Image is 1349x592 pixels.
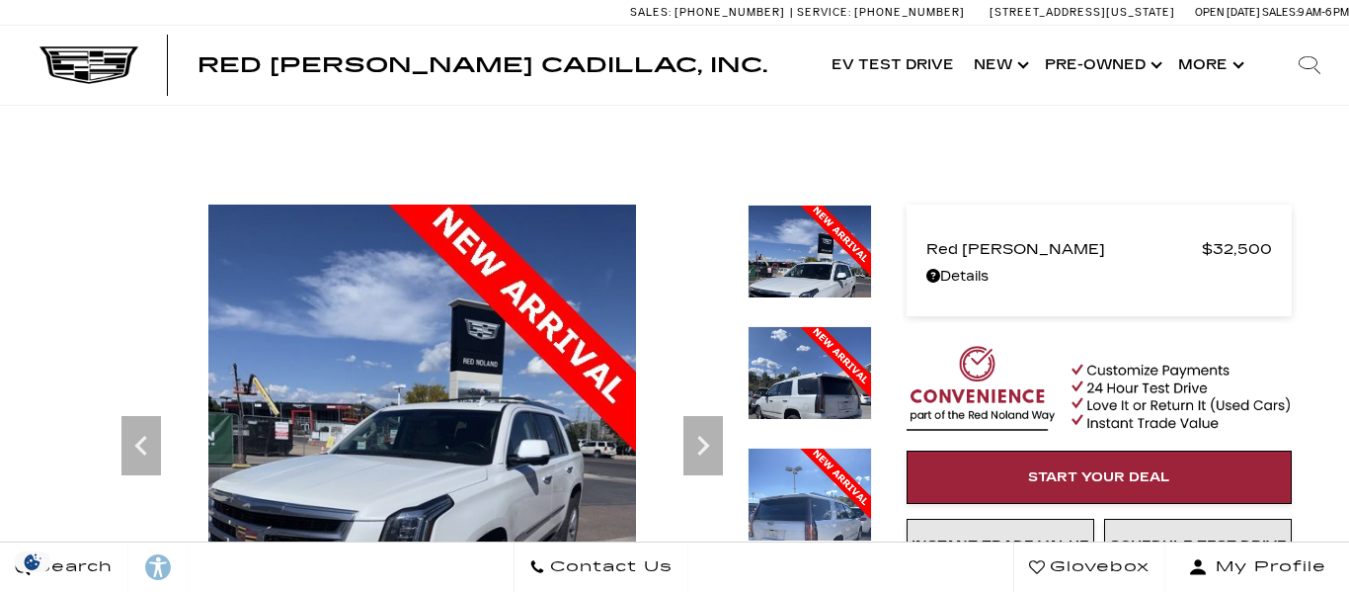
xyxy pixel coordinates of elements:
[1298,6,1349,19] span: 9 AM-6 PM
[990,6,1175,19] a: [STREET_ADDRESS][US_STATE]
[10,551,55,572] img: Opt-Out Icon
[964,26,1035,105] a: New
[198,55,767,75] a: Red [PERSON_NAME] Cadillac, Inc.
[748,326,872,491] img: Used 2018 Crystal White Tricoat Cadillac Luxury image 3
[1202,235,1272,263] span: $32,500
[1165,543,1349,592] button: Open user profile menu
[10,551,55,572] section: Click to Open Cookie Consent Modal
[40,46,138,84] img: Cadillac Dark Logo with Cadillac White Text
[790,7,970,18] a: Service: [PHONE_NUMBER]
[854,6,965,19] span: [PHONE_NUMBER]
[198,53,767,77] span: Red [PERSON_NAME] Cadillac, Inc.
[1208,553,1326,581] span: My Profile
[1028,469,1170,485] span: Start Your Deal
[121,416,161,475] div: Previous
[912,538,1089,553] span: Instant Trade Value
[926,235,1202,263] span: Red [PERSON_NAME]
[1045,553,1150,581] span: Glovebox
[1262,6,1298,19] span: Sales:
[514,543,688,592] a: Contact Us
[1035,26,1168,105] a: Pre-Owned
[674,6,785,19] span: [PHONE_NUMBER]
[31,553,113,581] span: Search
[748,205,872,370] img: Used 2018 Crystal White Tricoat Cadillac Luxury image 2
[797,6,851,19] span: Service:
[1013,543,1165,592] a: Glovebox
[683,416,723,475] div: Next
[926,235,1272,263] a: Red [PERSON_NAME] $32,500
[630,6,672,19] span: Sales:
[907,451,1292,504] a: Start Your Deal
[822,26,964,105] a: EV Test Drive
[907,519,1094,572] a: Instant Trade Value
[630,7,790,18] a: Sales: [PHONE_NUMBER]
[1104,519,1292,572] a: Schedule Test Drive
[926,263,1272,291] a: Details
[545,553,673,581] span: Contact Us
[1195,6,1260,19] span: Open [DATE]
[1168,26,1250,105] button: More
[1110,538,1287,553] span: Schedule Test Drive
